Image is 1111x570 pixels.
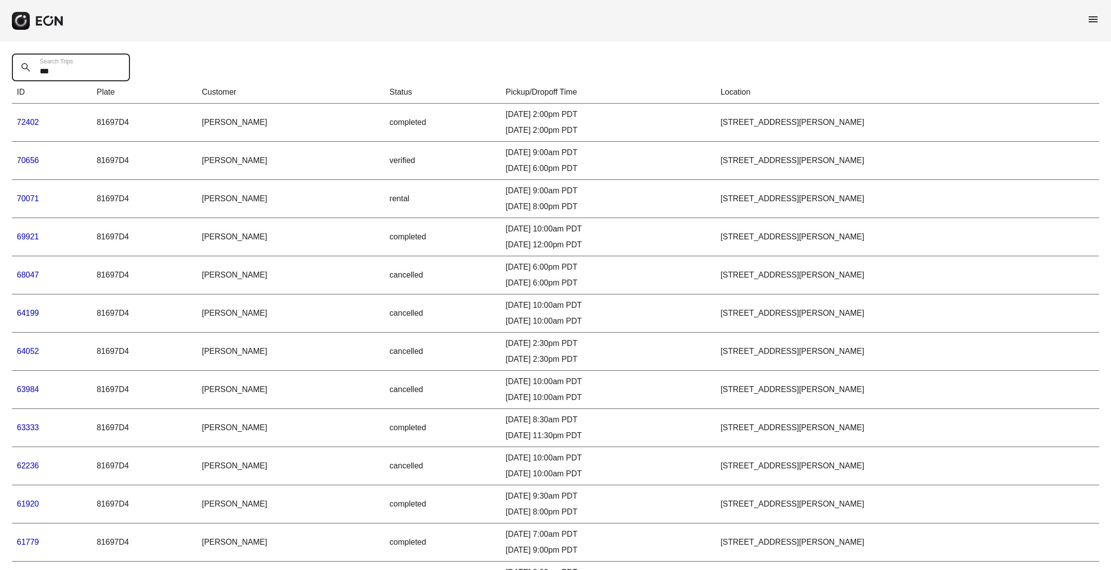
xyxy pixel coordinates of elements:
[197,81,384,104] th: Customer
[384,142,500,180] td: verified
[17,347,39,355] a: 64052
[17,194,39,203] a: 70071
[17,309,39,317] a: 64199
[716,256,1099,294] td: [STREET_ADDRESS][PERSON_NAME]
[506,430,711,442] div: [DATE] 11:30pm PDT
[17,271,39,279] a: 68047
[506,338,711,349] div: [DATE] 2:30pm PDT
[197,104,384,142] td: [PERSON_NAME]
[506,506,711,518] div: [DATE] 8:00pm PDT
[506,109,711,120] div: [DATE] 2:00pm PDT
[17,156,39,165] a: 70656
[197,294,384,333] td: [PERSON_NAME]
[506,376,711,388] div: [DATE] 10:00am PDT
[384,485,500,523] td: completed
[384,409,500,447] td: completed
[506,277,711,289] div: [DATE] 6:00pm PDT
[506,315,711,327] div: [DATE] 10:00am PDT
[506,299,711,311] div: [DATE] 10:00am PDT
[92,447,197,485] td: 81697D4
[501,81,716,104] th: Pickup/Dropoff Time
[716,180,1099,218] td: [STREET_ADDRESS][PERSON_NAME]
[92,104,197,142] td: 81697D4
[506,468,711,480] div: [DATE] 10:00am PDT
[506,239,711,251] div: [DATE] 12:00pm PDT
[17,385,39,394] a: 63984
[92,218,197,256] td: 81697D4
[506,528,711,540] div: [DATE] 7:00am PDT
[92,333,197,371] td: 81697D4
[716,104,1099,142] td: [STREET_ADDRESS][PERSON_NAME]
[384,218,500,256] td: completed
[716,409,1099,447] td: [STREET_ADDRESS][PERSON_NAME]
[197,485,384,523] td: [PERSON_NAME]
[197,447,384,485] td: [PERSON_NAME]
[384,294,500,333] td: cancelled
[92,81,197,104] th: Plate
[17,538,39,546] a: 61779
[506,452,711,464] div: [DATE] 10:00am PDT
[92,256,197,294] td: 81697D4
[506,544,711,556] div: [DATE] 9:00pm PDT
[716,485,1099,523] td: [STREET_ADDRESS][PERSON_NAME]
[506,392,711,403] div: [DATE] 10:00am PDT
[506,261,711,273] div: [DATE] 6:00pm PDT
[197,371,384,409] td: [PERSON_NAME]
[506,163,711,174] div: [DATE] 6:00pm PDT
[197,523,384,562] td: [PERSON_NAME]
[17,461,39,470] a: 62236
[92,485,197,523] td: 81697D4
[92,142,197,180] td: 81697D4
[506,353,711,365] div: [DATE] 2:30pm PDT
[506,201,711,213] div: [DATE] 8:00pm PDT
[197,333,384,371] td: [PERSON_NAME]
[716,142,1099,180] td: [STREET_ADDRESS][PERSON_NAME]
[92,409,197,447] td: 81697D4
[384,180,500,218] td: rental
[197,409,384,447] td: [PERSON_NAME]
[716,218,1099,256] td: [STREET_ADDRESS][PERSON_NAME]
[384,81,500,104] th: Status
[92,294,197,333] td: 81697D4
[716,81,1099,104] th: Location
[17,500,39,508] a: 61920
[197,256,384,294] td: [PERSON_NAME]
[384,447,500,485] td: cancelled
[384,523,500,562] td: completed
[716,447,1099,485] td: [STREET_ADDRESS][PERSON_NAME]
[506,223,711,235] div: [DATE] 10:00am PDT
[506,147,711,159] div: [DATE] 9:00am PDT
[506,490,711,502] div: [DATE] 9:30am PDT
[92,523,197,562] td: 81697D4
[384,333,500,371] td: cancelled
[17,232,39,241] a: 69921
[17,118,39,126] a: 72402
[506,124,711,136] div: [DATE] 2:00pm PDT
[197,218,384,256] td: [PERSON_NAME]
[716,294,1099,333] td: [STREET_ADDRESS][PERSON_NAME]
[506,185,711,197] div: [DATE] 9:00am PDT
[12,81,92,104] th: ID
[716,371,1099,409] td: [STREET_ADDRESS][PERSON_NAME]
[716,333,1099,371] td: [STREET_ADDRESS][PERSON_NAME]
[1087,13,1099,25] span: menu
[197,142,384,180] td: [PERSON_NAME]
[92,180,197,218] td: 81697D4
[17,423,39,432] a: 63333
[384,256,500,294] td: cancelled
[384,371,500,409] td: cancelled
[92,371,197,409] td: 81697D4
[40,57,73,65] label: Search Trips
[197,180,384,218] td: [PERSON_NAME]
[716,523,1099,562] td: [STREET_ADDRESS][PERSON_NAME]
[506,414,711,426] div: [DATE] 8:30am PDT
[384,104,500,142] td: completed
